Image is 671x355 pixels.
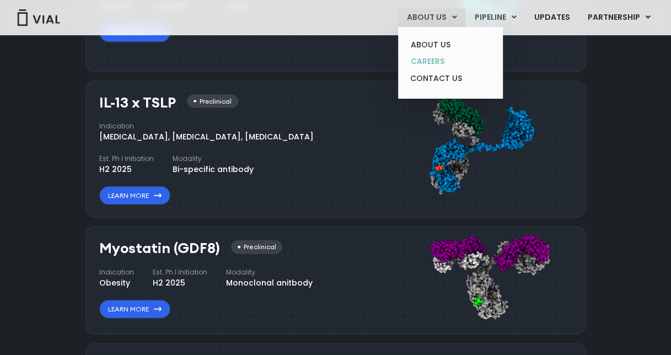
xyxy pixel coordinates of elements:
[99,240,220,256] h3: Myostatin (GDF8)
[173,164,254,175] div: Bi-specific antibody
[153,267,207,277] h4: Est. Ph I Initiation
[99,300,170,319] a: Learn More
[173,154,254,164] h4: Modality
[99,277,134,289] div: Obesity
[99,164,154,175] div: H2 2025
[398,8,465,27] a: ABOUT USMenu Toggle
[99,131,314,143] div: [MEDICAL_DATA], [MEDICAL_DATA], [MEDICAL_DATA]
[99,154,154,164] h4: Est. Ph I Initiation
[99,121,314,131] h4: Indication
[153,277,207,289] div: H2 2025
[187,95,238,109] div: Preclinical
[226,267,313,277] h4: Modality
[99,95,176,111] h3: IL-13 x TSLP
[402,36,498,53] a: ABOUT US
[402,70,498,88] a: CONTACT US
[402,53,498,70] a: CAREERS
[231,240,282,254] div: Preclinical
[579,8,659,27] a: PARTNERSHIPMenu Toggle
[99,267,134,277] h4: Indication
[99,186,170,205] a: Learn More
[226,277,313,289] div: Monoclonal anitbody
[466,8,525,27] a: PIPELINEMenu Toggle
[17,9,61,26] img: Vial Logo
[525,8,578,27] a: UPDATES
